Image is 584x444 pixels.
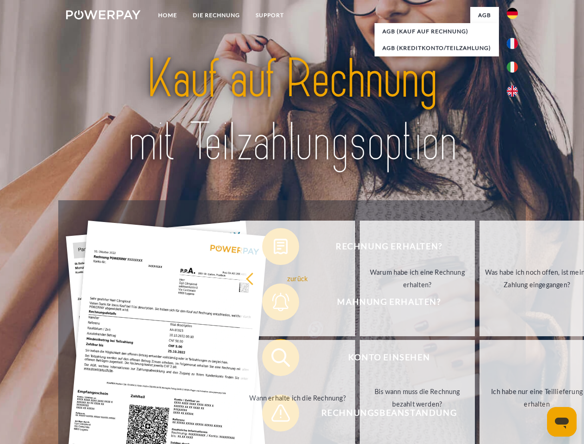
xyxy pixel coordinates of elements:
a: SUPPORT [248,7,292,24]
img: title-powerpay_de.svg [88,44,496,177]
img: en [507,86,518,97]
div: Bis wann muss die Rechnung bezahlt werden? [365,385,469,410]
a: agb [470,7,499,24]
img: de [507,8,518,19]
img: fr [507,38,518,49]
img: it [507,62,518,73]
div: Wann erhalte ich die Rechnung? [246,391,350,404]
a: AGB (Kauf auf Rechnung) [375,23,499,40]
div: zurück [246,272,350,284]
img: logo-powerpay-white.svg [66,10,141,19]
a: DIE RECHNUNG [185,7,248,24]
iframe: Schaltfläche zum Öffnen des Messaging-Fensters [547,407,577,437]
a: AGB (Kreditkonto/Teilzahlung) [375,40,499,56]
div: Warum habe ich eine Rechnung erhalten? [365,266,469,291]
a: Home [150,7,185,24]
